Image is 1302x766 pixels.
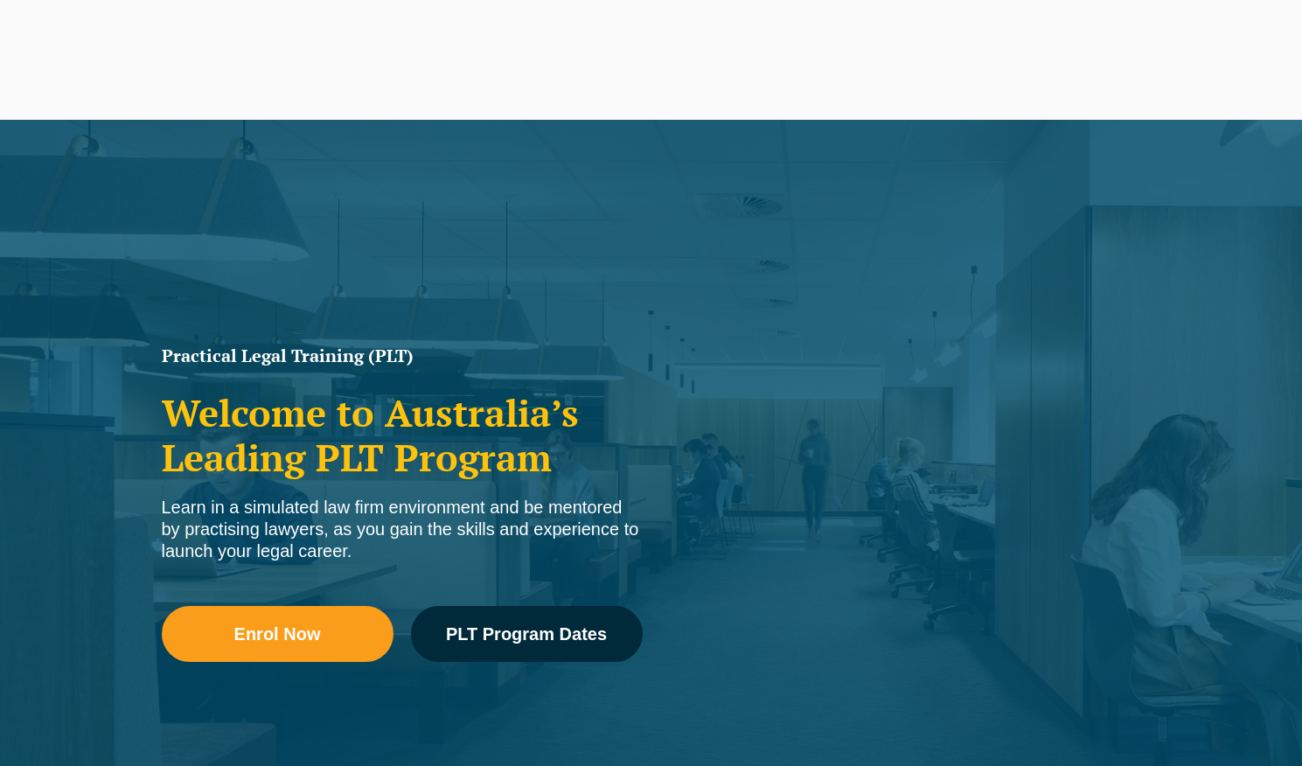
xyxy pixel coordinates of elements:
a: PLT Program Dates [411,606,643,662]
a: Enrol Now [162,606,393,662]
div: Learn in a simulated law firm environment and be mentored by practising lawyers, as you gain the ... [162,497,643,562]
h2: Welcome to Australia’s Leading PLT Program [162,391,643,479]
h1: Practical Legal Training (PLT) [162,347,643,365]
span: Enrol Now [234,625,321,643]
span: PLT Program Dates [446,625,607,643]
